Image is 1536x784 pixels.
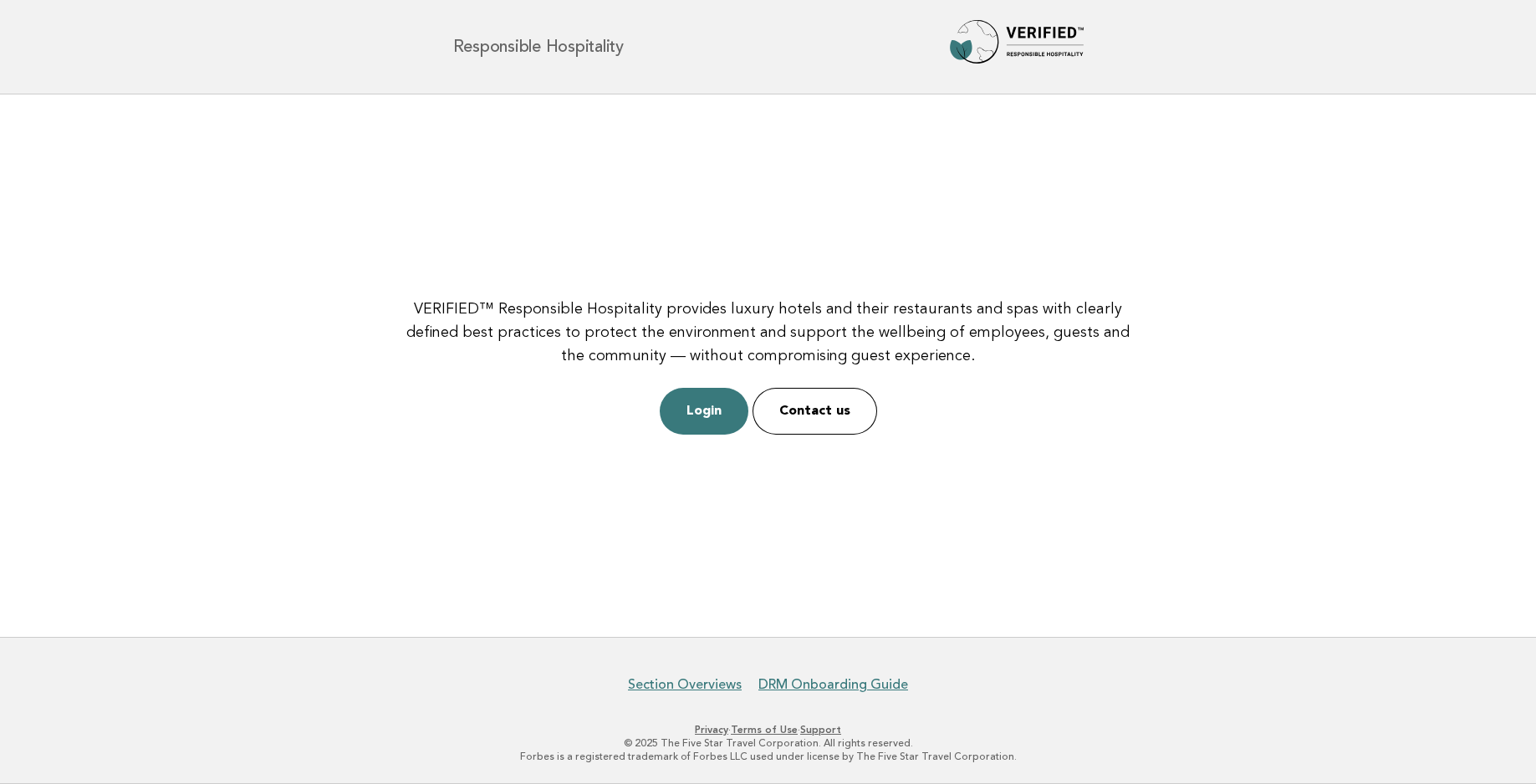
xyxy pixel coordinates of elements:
p: · · [257,723,1280,736]
p: Forbes is a registered trademark of Forbes LLC used under license by The Five Star Travel Corpora... [257,750,1280,763]
a: Support [800,724,841,736]
a: Contact us [753,388,877,435]
h1: Responsible Hospitality [453,38,624,55]
p: VERIFIED™ Responsible Hospitality provides luxury hotels and their restaurants and spas with clea... [404,298,1132,368]
a: Terms of Use [731,724,798,736]
a: Login [660,388,748,435]
a: Privacy [695,724,728,736]
p: © 2025 The Five Star Travel Corporation. All rights reserved. [257,736,1280,750]
a: Section Overviews [628,676,742,693]
a: DRM Onboarding Guide [758,676,908,693]
img: Forbes Travel Guide [950,20,1084,74]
